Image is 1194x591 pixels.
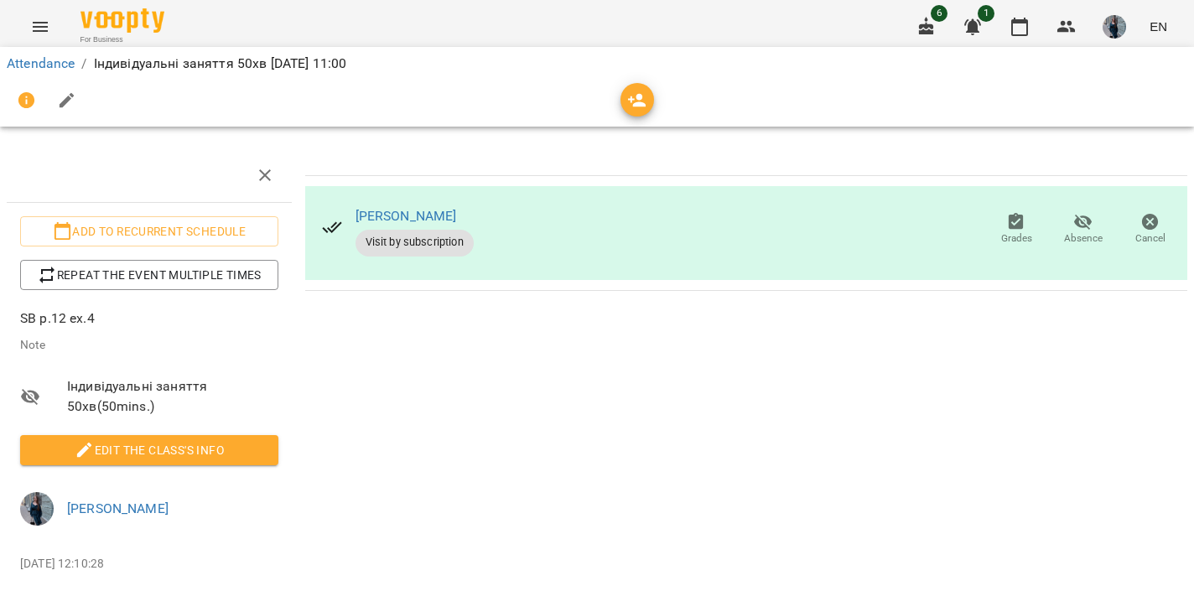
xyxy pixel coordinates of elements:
span: 6 [931,5,947,22]
button: Grades [983,206,1050,253]
p: Note [20,337,278,354]
button: Absence [1050,206,1117,253]
nav: breadcrumb [7,54,1187,74]
button: Menu [20,7,60,47]
button: Cancel [1117,206,1184,253]
img: bfffc1ebdc99cb2c845fa0ad6ea9d4d3.jpeg [20,492,54,526]
a: [PERSON_NAME] [356,208,457,224]
p: SB p.12 ex.4 [20,308,278,329]
button: EN [1143,11,1174,42]
span: Add to recurrent schedule [34,221,265,241]
span: Repeat the event multiple times [34,265,265,285]
span: 1 [978,5,994,22]
p: [DATE] 12:10:28 [20,556,278,573]
img: Voopty Logo [80,8,164,33]
a: Attendance [7,55,75,71]
button: Repeat the event multiple times [20,260,278,290]
a: [PERSON_NAME] [67,500,169,516]
span: Edit the class's Info [34,440,265,460]
li: / [81,54,86,74]
p: Індивідуальні заняття 50хв [DATE] 11:00 [94,54,347,74]
span: EN [1150,18,1167,35]
span: Grades [1001,231,1032,246]
button: Edit the class's Info [20,435,278,465]
span: Cancel [1135,231,1165,246]
img: bfffc1ebdc99cb2c845fa0ad6ea9d4d3.jpeg [1103,15,1126,39]
span: Індивідуальні заняття 50хв ( 50 mins. ) [67,376,278,416]
span: Visit by subscription [356,235,474,250]
span: For Business [80,34,164,45]
span: Absence [1064,231,1103,246]
button: Add to recurrent schedule [20,216,278,246]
